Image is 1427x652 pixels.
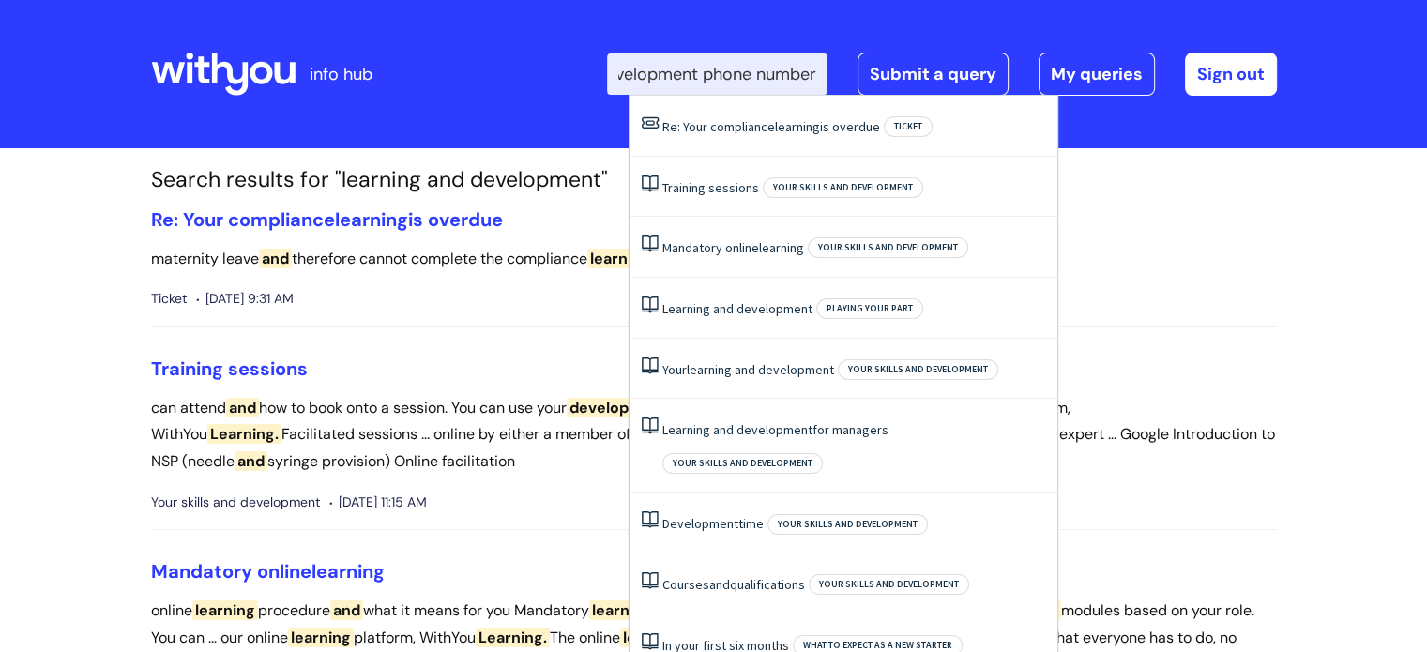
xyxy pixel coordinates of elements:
span: learning [775,118,820,135]
span: learning [687,361,732,378]
a: Mandatory onlinelearning [662,239,804,256]
a: Submit a query [858,53,1009,96]
span: development [758,361,834,378]
a: Re: Your compliancelearningis overdue [662,118,880,135]
span: Your skills and development [151,491,320,514]
span: development [736,300,812,317]
a: Learning and development [662,300,812,317]
span: learning. [587,249,657,268]
span: development [736,421,812,438]
a: Re: Your compliancelearningis overdue [151,207,503,232]
span: Ticket [884,116,933,137]
span: learning [589,600,655,620]
a: Coursesandqualifications [662,576,805,593]
p: can attend how to book onto a session. You can use your time to attend ... Events calendar on our... [151,395,1277,476]
div: | - [607,53,1277,96]
span: and [259,249,292,268]
span: and [709,576,730,593]
span: Your skills and development [763,177,923,198]
a: Yourlearning and development [662,361,834,378]
span: development [567,398,671,417]
a: Sign out [1185,53,1277,96]
span: and [735,361,755,378]
p: maternity leave therefore cannot complete the compliance Best wishes ... [DATE][DATE] 23:59, < [151,246,1277,273]
a: Developmenttime [662,515,764,532]
span: learning [192,600,258,620]
span: Learning [662,300,710,317]
span: Your skills and development [808,237,968,258]
span: Ticket [151,287,187,311]
span: Learning. [476,628,550,647]
h1: Search results for "learning and development" [151,167,1277,193]
span: learning [288,628,354,647]
span: and [235,451,267,471]
span: Learning. [207,424,281,444]
span: Your skills and development [767,514,928,535]
span: learning [759,239,804,256]
span: learning [620,628,686,647]
span: Your skills and development [662,453,823,474]
span: [DATE] 9:31 AM [196,287,294,311]
span: and [713,421,734,438]
span: learning [335,207,408,232]
span: and [330,600,363,620]
span: and [226,398,259,417]
span: Your skills and development [838,359,998,380]
p: info hub [310,59,372,89]
span: Your skills and development [809,574,969,595]
a: Training sessions [151,356,308,381]
span: Playing your part [816,298,923,319]
input: Search [607,53,827,95]
span: [DATE] 11:15 AM [329,491,427,514]
a: Learning and developmentfor managers [662,421,888,438]
a: Training sessions [662,179,759,196]
span: Development [662,515,738,532]
span: and [713,300,734,317]
span: Learning [662,421,710,438]
span: learning [311,559,385,584]
a: Mandatory onlinelearning [151,559,385,584]
a: My queries [1039,53,1155,96]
